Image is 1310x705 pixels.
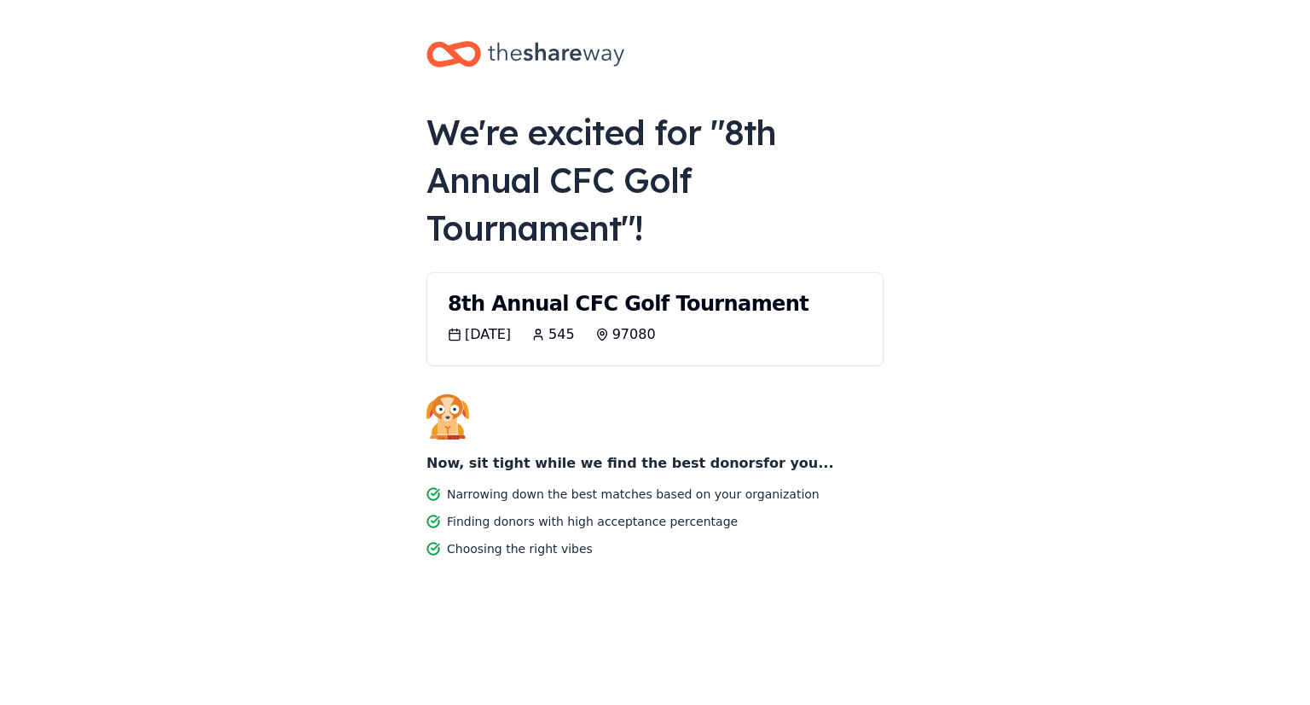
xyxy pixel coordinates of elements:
[612,324,656,345] div: 97080
[426,393,469,440] img: Dog waiting patiently
[447,511,738,532] div: Finding donors with high acceptance percentage
[448,294,862,314] div: 8th Annual CFC Golf Tournament
[426,108,884,252] div: We're excited for " 8th Annual CFC Golf Tournament "!
[447,484,820,504] div: Narrowing down the best matches based on your organization
[465,324,511,345] div: [DATE]
[548,324,575,345] div: 545
[447,539,593,559] div: Choosing the right vibes
[426,446,884,481] div: Now, sit tight while we find the best donors for you...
